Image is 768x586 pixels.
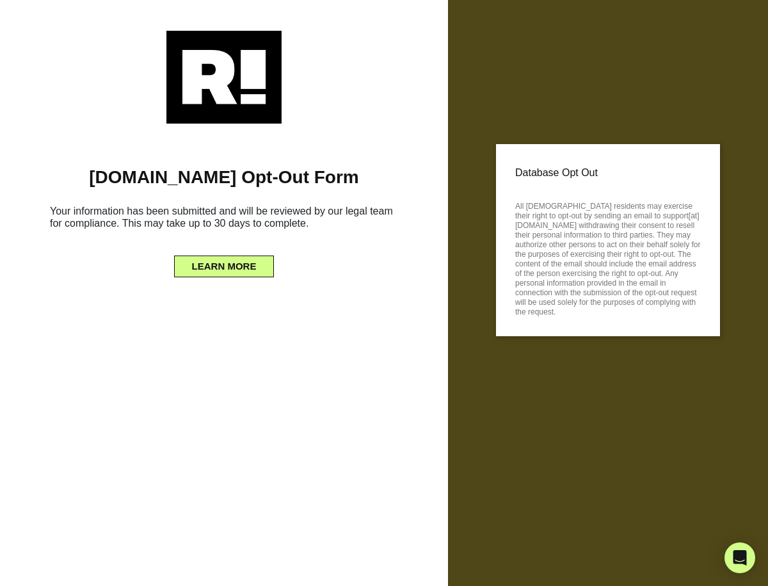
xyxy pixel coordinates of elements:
h1: [DOMAIN_NAME] Opt-Out Form [19,167,429,188]
img: Retention.com [166,31,282,124]
p: All [DEMOGRAPHIC_DATA] residents may exercise their right to opt-out by sending an email to suppo... [515,198,701,317]
button: LEARN MORE [174,256,275,277]
p: Database Opt Out [515,163,701,183]
div: Open Intercom Messenger [724,542,755,573]
h6: Your information has been submitted and will be reviewed by our legal team for compliance. This m... [19,200,429,240]
a: LEARN MORE [174,257,275,268]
